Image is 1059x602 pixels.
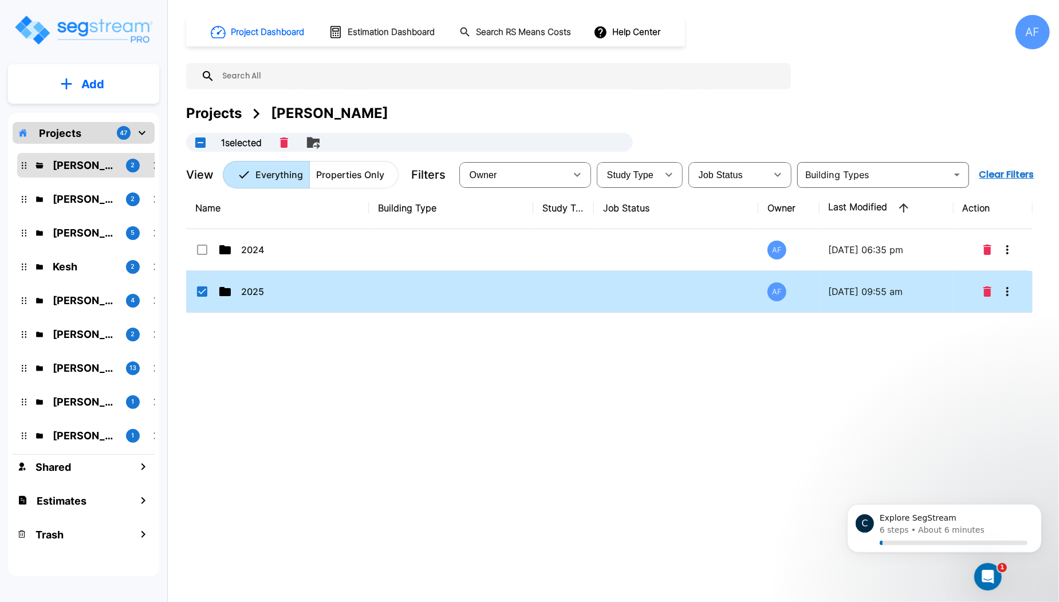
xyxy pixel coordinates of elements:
[36,459,71,475] h1: Shared
[758,187,819,229] th: Owner
[223,161,399,188] div: Platform
[316,168,384,182] p: Properties Only
[820,187,954,229] th: Last Modified
[53,191,117,207] p: Ari Eisenman
[996,238,1019,261] button: More-Options
[53,428,117,443] p: Asher Silverberg
[120,128,128,138] p: 47
[81,76,104,93] p: Add
[974,563,1002,591] iframe: Intercom live chat
[53,293,117,308] p: Josh Strum
[53,225,117,241] p: Jay Hershowitz
[594,187,758,229] th: Job Status
[470,170,497,180] span: Owner
[206,19,310,45] button: Project Dashboard
[53,360,117,376] p: Isaak Markovitz
[215,63,785,89] input: Search All
[186,103,242,124] div: Projects
[309,161,399,188] button: Properties Only
[533,187,594,229] th: Study Type
[53,326,117,342] p: Chuny Herzka
[949,167,965,183] button: Open
[39,125,81,141] p: Projects
[53,259,117,274] p: Kesh
[324,20,441,44] button: Estimation Dashboard
[131,296,135,305] p: 4
[241,243,356,257] p: 2024
[186,166,214,183] p: View
[591,21,665,43] button: Help Center
[53,394,117,410] p: Michael Heinemann
[996,280,1019,303] button: More-Options
[979,238,996,261] button: Delete
[241,285,356,298] p: 2025
[829,243,944,257] p: [DATE] 06:35 pm
[8,68,159,101] button: Add
[131,228,135,238] p: 5
[302,131,325,154] button: Move
[599,159,658,191] div: Select
[829,285,944,298] p: [DATE] 09:55 am
[271,103,388,124] div: [PERSON_NAME]
[954,187,1033,229] th: Action
[131,262,135,272] p: 2
[801,167,947,183] input: Building Types
[36,527,64,542] h1: Trash
[131,160,135,170] p: 2
[223,161,310,188] button: Everything
[767,241,786,259] div: AF
[476,26,571,39] h1: Search RS Means Costs
[1015,15,1050,49] div: AF
[369,187,533,229] th: Building Type
[231,26,304,39] h1: Project Dashboard
[767,282,786,301] div: AF
[37,493,86,509] h1: Estimates
[131,329,135,339] p: 2
[129,363,136,373] p: 13
[411,166,446,183] p: Filters
[691,159,766,191] div: Select
[53,158,117,173] p: Barry Donath
[462,159,566,191] div: Select
[607,170,653,180] span: Study Type
[975,163,1039,186] button: Clear Filters
[186,187,369,229] th: Name
[132,431,135,440] p: 1
[275,133,293,152] button: Delete
[13,14,153,46] img: Logo
[699,170,743,180] span: Job Status
[979,280,996,303] button: Delete
[348,26,435,39] h1: Estimation Dashboard
[830,491,1059,571] iframe: Intercom notifications message
[132,397,135,407] p: 1
[131,194,135,204] p: 2
[455,21,577,44] button: Search RS Means Costs
[189,131,212,154] button: UnSelectAll
[255,168,303,182] p: Everything
[221,136,262,149] p: 1 selected
[998,563,1007,572] span: 1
